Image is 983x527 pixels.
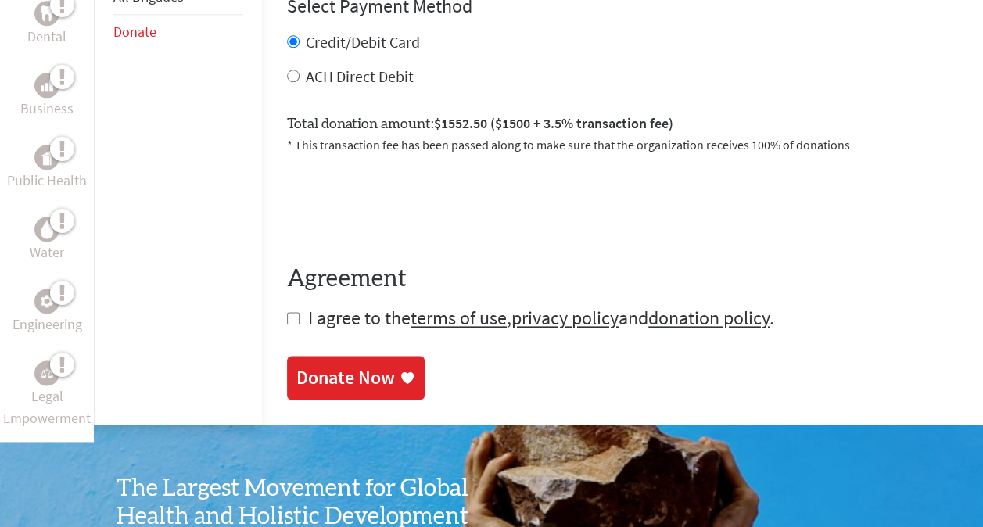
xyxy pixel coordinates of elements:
[27,1,66,48] a: DentalDental
[34,145,59,170] div: Public Health
[34,217,59,242] div: Water
[434,114,673,132] span: $1552.50 ($1500 + 3.5% transaction fee)
[648,306,770,330] a: donation policy
[7,145,87,192] a: Public HealthPublic Health
[34,360,59,385] div: Legal Empowerment
[411,306,507,330] a: terms of use
[13,314,82,335] p: Engineering
[34,289,59,314] div: Engineering
[308,306,774,330] span: I agree to the , and .
[20,98,74,120] p: Business
[306,32,420,52] label: Credit/Debit Card
[41,149,53,165] img: Public Health
[34,1,59,26] div: Dental
[41,6,53,21] img: Dental
[113,23,156,41] a: Donate
[41,368,53,378] img: Legal Empowerment
[287,173,525,234] iframe: reCAPTCHA
[287,113,673,135] label: Total donation amount:
[287,265,958,293] h4: Agreement
[20,73,74,120] a: BusinessBusiness
[287,135,958,154] p: * This transaction fee has been passed along to make sure that the organization receives 100% of ...
[7,170,87,192] p: Public Health
[30,242,64,263] p: Water
[41,295,53,307] img: Engineering
[287,356,425,400] a: Donate Now
[306,66,414,86] label: ACH Direct Debit
[3,385,91,429] p: Legal Empowerment
[13,289,82,335] a: EngineeringEngineering
[3,360,91,429] a: Legal EmpowermentLegal Empowerment
[30,217,64,263] a: WaterWater
[41,220,53,238] img: Water
[113,15,243,49] li: Donate
[27,26,66,48] p: Dental
[511,306,619,330] a: privacy policy
[41,79,53,91] img: Business
[296,365,395,390] div: Donate Now
[34,73,59,98] div: Business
